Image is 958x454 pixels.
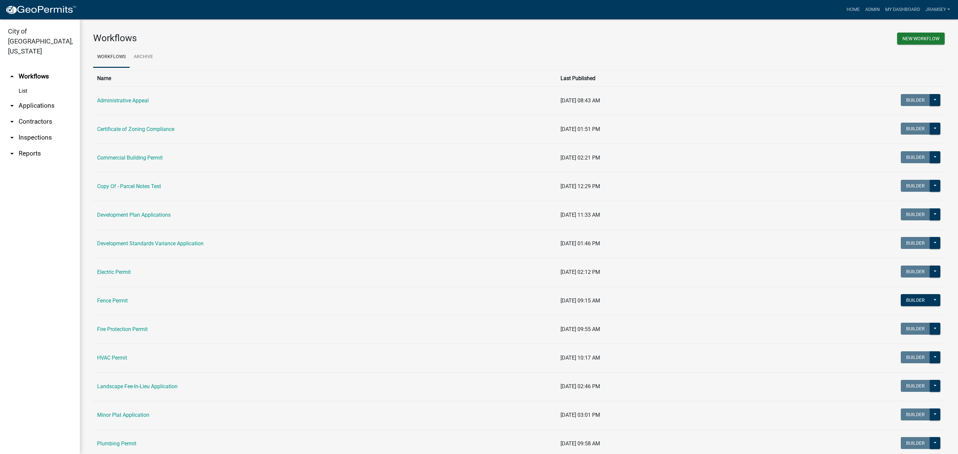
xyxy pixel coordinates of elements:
span: [DATE] 01:51 PM [560,126,600,132]
a: Fence Permit [97,297,128,304]
a: HVAC Permit [97,355,127,361]
th: Last Published [557,70,749,86]
button: Builder [901,94,930,106]
span: [DATE] 02:21 PM [560,155,600,161]
a: Certificate of Zoning Compliance [97,126,174,132]
i: arrow_drop_down [8,150,16,158]
button: New Workflow [897,33,945,45]
span: [DATE] 02:46 PM [560,383,600,390]
button: Builder [901,180,930,192]
span: [DATE] 02:12 PM [560,269,600,275]
button: Builder [901,380,930,392]
button: Builder [901,351,930,363]
button: Builder [901,237,930,249]
a: Minor Plat Application [97,412,149,418]
span: [DATE] 09:55 AM [560,326,600,332]
a: Fire Protection Permit [97,326,148,332]
span: [DATE] 09:15 AM [560,297,600,304]
span: [DATE] 09:58 AM [560,440,600,447]
a: Administrative Appeal [97,97,149,104]
button: Builder [901,408,930,420]
a: Landscape Fee-In-Lieu Application [97,383,178,390]
span: [DATE] 12:29 PM [560,183,600,189]
button: Builder [901,208,930,220]
button: Builder [901,151,930,163]
a: Commercial Building Permit [97,155,163,161]
i: arrow_drop_down [8,118,16,126]
a: Development Standards Variance Application [97,240,204,247]
th: Name [93,70,557,86]
span: [DATE] 01:46 PM [560,240,600,247]
a: jramsey [923,3,953,16]
button: Builder [901,323,930,335]
button: Builder [901,294,930,306]
a: Copy Of - Parcel Notes Test [97,183,161,189]
button: Builder [901,266,930,278]
span: [DATE] 08:43 AM [560,97,600,104]
h3: Workflows [93,33,514,44]
button: Builder [901,437,930,449]
span: [DATE] 03:01 PM [560,412,600,418]
a: Development Plan Applications [97,212,171,218]
button: Builder [901,123,930,135]
i: arrow_drop_down [8,102,16,110]
a: Electric Permit [97,269,131,275]
a: My Dashboard [882,3,923,16]
i: arrow_drop_up [8,72,16,80]
a: Home [844,3,863,16]
a: Plumbing Permit [97,440,136,447]
span: [DATE] 10:17 AM [560,355,600,361]
a: Archive [130,47,157,68]
i: arrow_drop_down [8,134,16,142]
span: [DATE] 11:33 AM [560,212,600,218]
a: Workflows [93,47,130,68]
a: Admin [863,3,882,16]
